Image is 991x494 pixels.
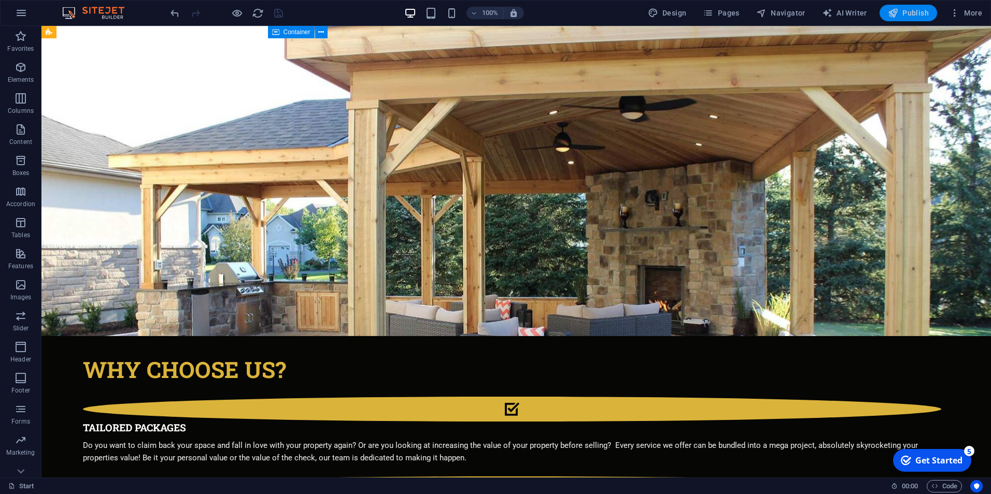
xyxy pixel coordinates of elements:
span: Code [931,480,957,492]
span: : [909,482,911,490]
p: Footer [11,386,30,395]
button: More [945,5,986,21]
p: Features [8,262,33,270]
p: Elements [8,76,34,84]
button: Publish [880,5,937,21]
span: Design [648,8,687,18]
span: 00 00 [902,480,918,492]
button: Pages [699,5,743,21]
p: Forms [11,417,30,426]
p: Content [9,138,32,146]
button: undo [168,7,181,19]
span: Navigator [756,8,805,18]
p: Slider [13,324,29,332]
div: Get Started [28,10,75,21]
p: Tables [11,231,30,239]
i: On resize automatically adjust zoom level to fit chosen device. [509,8,518,18]
button: AI Writer [818,5,871,21]
p: Images [10,293,32,301]
i: Undo: Change text (Ctrl+Z) [169,7,181,19]
button: 100% [466,7,503,19]
p: Boxes [12,169,30,177]
div: Get Started 5 items remaining, 0% complete [6,4,84,27]
p: Favorites [7,45,34,53]
span: Container [284,29,310,35]
p: Header [10,355,31,364]
h6: Session time [891,480,918,492]
button: Code [927,480,962,492]
p: Columns [8,107,34,115]
img: Editor Logo [60,7,137,19]
button: Navigator [752,5,810,21]
button: Usercentrics [970,480,983,492]
div: Design (Ctrl+Alt+Y) [644,5,691,21]
span: AI Writer [822,8,867,18]
button: Design [644,5,691,21]
button: reload [251,7,264,19]
p: Marketing [6,448,35,457]
span: Publish [888,8,929,18]
h6: 100% [482,7,499,19]
div: 5 [77,1,87,11]
p: Accordion [6,200,35,208]
span: Pages [703,8,739,18]
a: Click to cancel selection. Double-click to open Pages [8,480,34,492]
span: More [950,8,982,18]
